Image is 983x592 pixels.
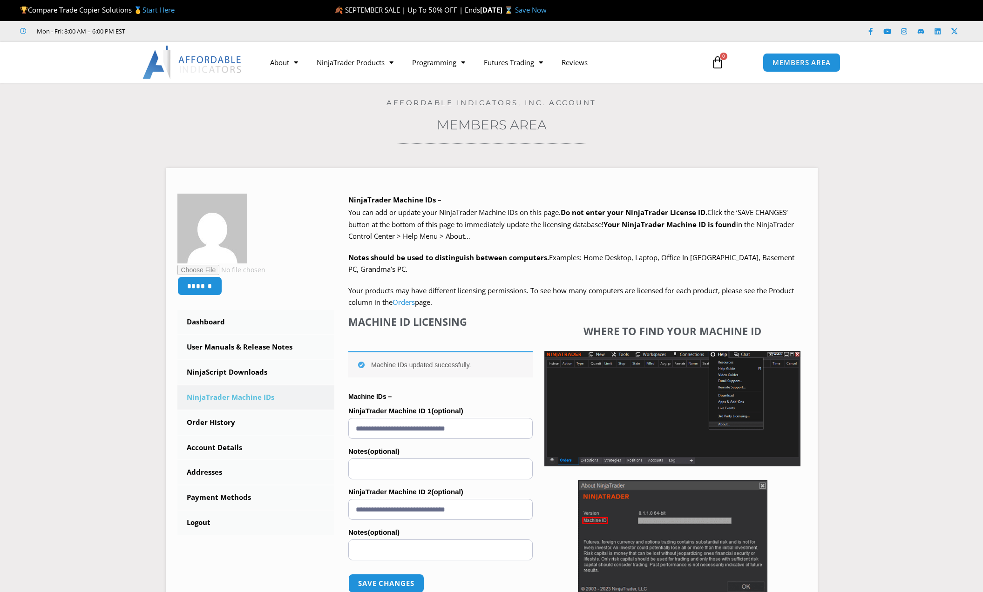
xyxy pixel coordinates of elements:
a: Orders [393,297,415,307]
span: You can add or update your NinjaTrader Machine IDs on this page. [348,208,561,217]
span: Your products may have different licensing permissions. To see how many computers are licensed fo... [348,286,794,307]
nav: Account pages [177,310,335,535]
img: Screenshot 2025-01-17 1155544 | Affordable Indicators – NinjaTrader [544,351,800,466]
a: Payment Methods [177,485,335,510]
a: About [261,52,307,73]
a: Order History [177,410,335,435]
nav: Menu [261,52,700,73]
h4: Machine ID Licensing [348,316,533,328]
img: 🏆 [20,7,27,13]
a: Save Now [515,5,547,14]
a: Futures Trading [475,52,552,73]
strong: Your NinjaTrader Machine ID is found [603,220,736,229]
a: Addresses [177,460,335,484]
a: Affordable Indicators, Inc. Account [386,98,597,107]
label: Notes [348,525,533,539]
a: User Manuals & Release Notes [177,335,335,359]
div: Machine IDs updated successfully. [348,351,533,377]
a: NinjaTrader Products [307,52,403,73]
a: Members Area [437,117,547,133]
a: Reviews [552,52,597,73]
span: (optional) [368,447,400,455]
a: NinjaScript Downloads [177,360,335,384]
span: Mon - Fri: 8:00 AM – 6:00 PM EST [34,26,125,37]
strong: Machine IDs – [348,393,392,400]
b: NinjaTrader Machine IDs – [348,195,441,204]
img: 97313a39e925d8dd5379388bf66b5e5faba883c89941e3319d030b522067dfa4 [177,194,247,263]
img: LogoAI | Affordable Indicators – NinjaTrader [142,46,243,79]
span: Compare Trade Copier Solutions 🥇 [20,5,175,14]
a: Account Details [177,436,335,460]
span: (optional) [368,528,400,536]
a: Start Here [142,5,175,14]
strong: [DATE] ⌛ [480,5,515,14]
a: 0 [697,49,738,76]
a: Dashboard [177,310,335,334]
a: NinjaTrader Machine IDs [177,385,335,410]
span: 0 [720,53,727,60]
label: NinjaTrader Machine ID 2 [348,485,533,499]
span: (optional) [431,407,463,415]
a: Programming [403,52,475,73]
span: (optional) [431,488,463,496]
span: 🍂 SEPTEMBER SALE | Up To 50% OFF | Ends [334,5,480,14]
label: NinjaTrader Machine ID 1 [348,404,533,418]
a: MEMBERS AREA [763,53,841,72]
span: Examples: Home Desktop, Laptop, Office In [GEOGRAPHIC_DATA], Basement PC, Grandma’s PC. [348,253,794,274]
label: Notes [348,444,533,458]
b: Do not enter your NinjaTrader License ID. [561,208,707,217]
h4: Where to find your Machine ID [544,325,800,337]
iframe: Customer reviews powered by Trustpilot [138,27,278,36]
a: Logout [177,511,335,535]
span: Click the ‘SAVE CHANGES’ button at the bottom of this page to immediately update the licensing da... [348,208,794,241]
strong: Notes should be used to distinguish between computers. [348,253,549,262]
span: MEMBERS AREA [773,59,831,66]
